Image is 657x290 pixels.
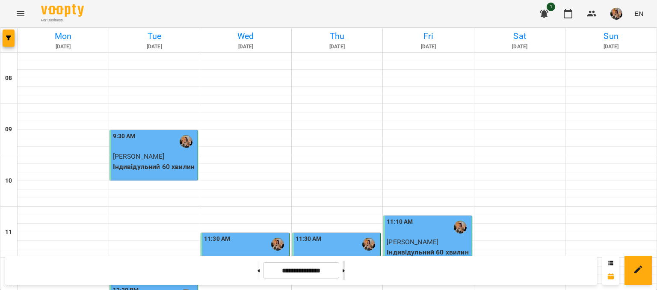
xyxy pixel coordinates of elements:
[180,135,192,148] img: Олександра
[201,43,290,51] h6: [DATE]
[610,8,622,20] img: e707ac97ad35db4328962b01d070b99d.jpeg
[201,30,290,43] h6: Wed
[547,3,555,11] span: 1
[113,152,165,160] span: [PERSON_NAME]
[454,221,467,234] img: Олександра
[296,234,322,244] label: 11:30 AM
[384,30,473,43] h6: Fri
[5,176,12,186] h6: 10
[271,238,284,251] img: Олександра
[5,228,12,237] h6: 11
[387,217,413,227] label: 11:10 AM
[634,9,643,18] span: EN
[5,74,12,83] h6: 08
[567,43,655,51] h6: [DATE]
[113,132,136,141] label: 9:30 AM
[387,238,438,246] span: [PERSON_NAME]
[19,30,107,43] h6: Mon
[110,30,199,43] h6: Tue
[293,30,382,43] h6: Thu
[110,43,199,51] h6: [DATE]
[10,3,31,24] button: Menu
[567,30,655,43] h6: Sun
[204,234,230,244] label: 11:30 AM
[113,162,196,172] p: Індивідульний 60 хвилин
[19,43,107,51] h6: [DATE]
[41,18,84,23] span: For Business
[631,6,647,21] button: EN
[362,238,375,251] img: Олександра
[41,4,84,17] img: Voopty Logo
[387,247,470,257] p: Індивідульний 60 хвилин
[384,43,473,51] h6: [DATE]
[476,43,564,51] h6: [DATE]
[5,125,12,134] h6: 09
[476,30,564,43] h6: Sat
[293,43,382,51] h6: [DATE]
